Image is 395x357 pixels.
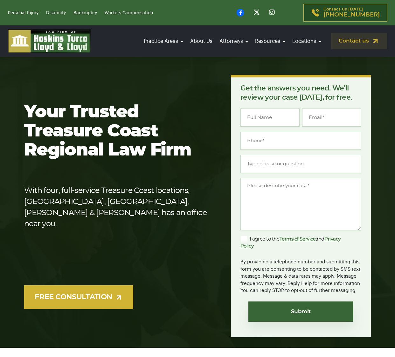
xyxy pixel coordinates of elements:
[115,294,123,301] img: arrow-up-right-light.svg
[105,11,153,15] a: Workers Compensation
[218,32,250,50] a: Attorneys
[302,109,361,127] input: Email*
[188,32,214,50] a: About Us
[323,7,380,18] p: Contact us [DATE]
[290,32,323,50] a: Locations
[46,11,66,15] a: Disability
[24,185,211,230] p: With four, full-service Treasure Coast locations, [GEOGRAPHIC_DATA], [GEOGRAPHIC_DATA], [PERSON_N...
[24,285,133,309] a: FREE CONSULTATION
[240,155,361,173] input: Type of case or question
[331,33,387,49] a: Contact us
[240,132,361,150] input: Phone*
[323,12,380,18] span: [PHONE_NUMBER]
[240,235,351,249] label: I agree to the and
[142,32,185,50] a: Practice Areas
[240,84,361,102] p: Get the answers you need. We’ll review your case [DATE], for free.
[248,301,353,322] input: Submit
[8,29,91,53] img: logo
[303,4,387,22] a: Contact us [DATE][PHONE_NUMBER]
[280,237,316,241] a: Terms of Service
[24,103,211,160] h1: Your Trusted Treasure Coast Regional Law Firm
[8,11,38,15] a: Personal Injury
[73,11,97,15] a: Bankruptcy
[240,109,300,127] input: Full Name
[240,255,361,294] div: By providing a telephone number and submitting this form you are consenting to be contacted by SM...
[240,237,341,248] a: Privacy Policy
[253,32,287,50] a: Resources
